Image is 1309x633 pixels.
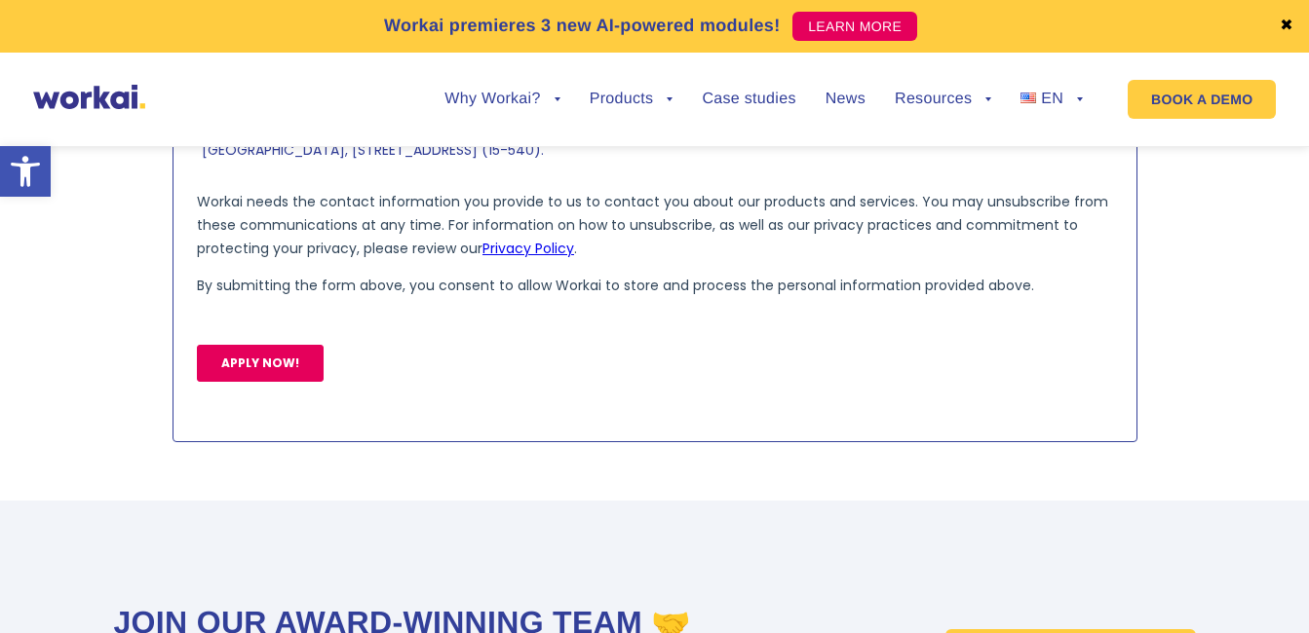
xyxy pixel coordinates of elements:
[792,12,917,41] a: LEARN MORE
[1128,80,1276,119] a: BOOK A DEMO
[384,13,781,39] p: Workai premieres 3 new AI-powered modules!
[1041,91,1063,107] span: EN
[5,373,18,386] input: I hereby consent to the processing of my personal data of a special category contained in my appl...
[826,92,866,107] a: News
[458,80,614,99] span: Mobile phone number
[286,522,377,541] a: Privacy Policy
[444,92,559,107] a: Why Workai?
[5,272,18,284] input: I hereby consent to the processing of the personal data I have provided during the recruitment pr...
[590,92,674,107] a: Products
[5,371,907,443] span: I hereby consent to the processing of my personal data of a special category contained in my appl...
[1280,19,1293,34] a: ✖
[702,92,795,107] a: Case studies
[895,92,991,107] a: Resources
[5,270,881,324] span: I hereby consent to the processing of the personal data I have provided during the recruitment pr...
